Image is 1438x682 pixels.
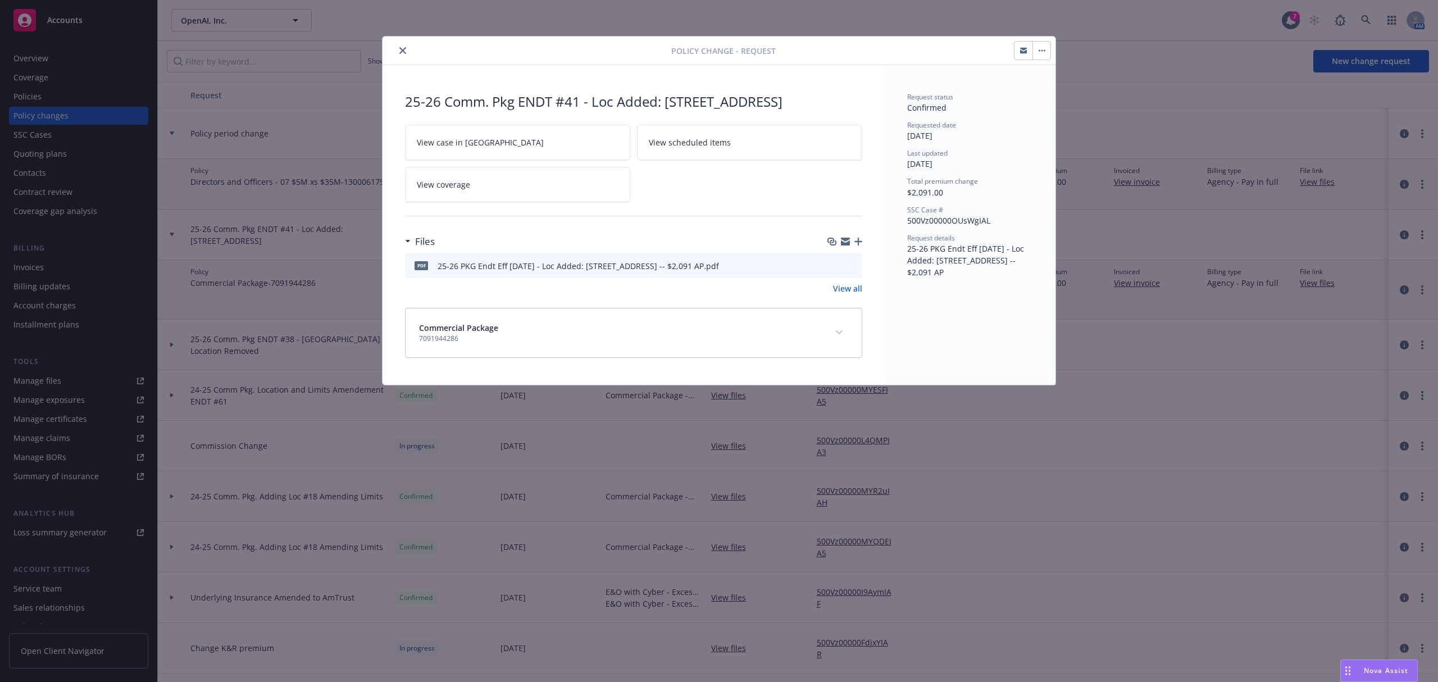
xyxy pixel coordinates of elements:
[419,334,498,344] span: 7091944286
[833,283,862,294] a: View all
[848,260,858,272] button: preview file
[907,130,932,141] span: [DATE]
[907,233,955,243] span: Request details
[830,324,848,342] button: expand content
[830,260,839,272] button: download file
[417,179,470,190] span: View coverage
[907,187,943,198] span: $2,091.00
[907,205,943,215] span: SSC Case #
[907,92,953,102] span: Request status
[1341,660,1355,681] div: Drag to move
[405,167,630,202] a: View coverage
[405,125,630,160] a: View case in [GEOGRAPHIC_DATA]
[907,243,1026,278] span: 25-26 PKG Endt Eff [DATE] - Loc Added: [STREET_ADDRESS] -- $2,091 AP
[907,158,932,169] span: [DATE]
[907,176,978,186] span: Total premium change
[649,137,731,148] span: View scheduled items
[415,261,428,270] span: pdf
[396,44,409,57] button: close
[907,148,948,158] span: Last updated
[419,322,498,334] span: Commercial Package
[438,260,719,272] div: 25-26 PKG Endt Eff [DATE] - Loc Added: [STREET_ADDRESS] -- $2,091 AP.pdf
[405,92,862,111] div: 25-26 Comm. Pkg ENDT #41 - Loc Added: [STREET_ADDRESS]
[415,234,435,249] h3: Files
[405,234,435,249] div: Files
[417,137,544,148] span: View case in [GEOGRAPHIC_DATA]
[907,102,946,113] span: Confirmed
[907,215,990,226] span: 500Vz00000OUsWgIAL
[907,120,956,130] span: Requested date
[671,45,776,57] span: Policy change - Request
[406,308,862,357] div: Commercial Package7091944286expand content
[637,125,862,160] a: View scheduled items
[1364,666,1408,675] span: Nova Assist
[1340,660,1418,682] button: Nova Assist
